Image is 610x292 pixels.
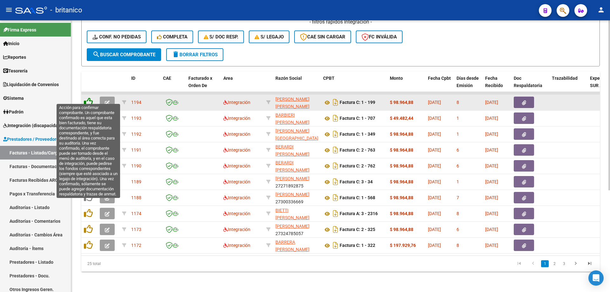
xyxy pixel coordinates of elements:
datatable-header-cell: Días desde Emisión [454,71,483,99]
span: Integración [223,116,250,121]
i: Descargar documento [331,113,340,123]
span: Integración [223,179,250,184]
span: 1188 [131,195,141,200]
datatable-header-cell: CPBT [321,71,387,99]
strong: $ 98.964,88 [390,179,413,184]
span: [DATE] [428,132,441,137]
li: page 3 [559,258,569,269]
mat-icon: search [92,51,100,58]
button: Completa [151,31,193,43]
span: Integración [223,227,250,232]
span: [DATE] [485,243,498,248]
a: 2 [551,260,558,267]
strong: $ 98.964,88 [390,100,413,105]
i: Descargar documento [331,161,340,171]
span: [DATE] [428,195,441,200]
strong: $ 98.964,88 [390,227,413,232]
button: S/ legajo [249,31,289,43]
span: Integración [223,211,250,216]
strong: Factura C: 1 - 349 [340,132,375,137]
div: 27271892875 [275,175,318,188]
span: 1 [457,179,459,184]
button: CAE SIN CARGAR [294,31,351,43]
strong: $ 98.964,88 [390,163,413,168]
mat-icon: menu [5,6,13,14]
strong: $ 98.964,88 [390,147,413,153]
datatable-header-cell: CAE [160,71,186,99]
span: Días desde Emisión [457,76,479,88]
span: Fecha Cpbt [428,76,451,81]
span: 8 [457,243,459,248]
span: Borrar Filtros [172,52,218,58]
datatable-header-cell: Doc Respaldatoria [511,71,549,99]
strong: Factura C: 2 - 325 [340,227,375,232]
div: Open Intercom Messenger [588,270,604,286]
span: CAE [163,76,171,81]
span: 7 [457,195,459,200]
span: Reportes [3,54,26,61]
i: Descargar documento [331,145,340,155]
span: [PERSON_NAME] [275,192,309,197]
span: 8 [457,100,459,105]
span: Firma Express [3,26,36,33]
span: CPBT [323,76,335,81]
strong: Factura C: 1 - 199 [340,100,375,105]
span: [DATE] [485,227,498,232]
span: BIETTI [PERSON_NAME] [275,208,309,220]
button: FC Inválida [356,31,403,43]
span: 6 [457,227,459,232]
span: Facturado x Orden De [188,76,212,88]
strong: Factura C: 1 - 568 [340,195,375,200]
span: [DATE] [485,211,498,216]
span: [PERSON_NAME] [PERSON_NAME] [275,97,309,109]
datatable-header-cell: Facturado x Orden De [186,71,221,99]
span: 1189 [131,179,141,184]
strong: Factura C: 3 - 34 [340,180,373,185]
span: BERARDI [PERSON_NAME] [275,160,309,173]
strong: Factura A: 3 - 2316 [340,211,378,216]
span: Razón Social [275,76,302,81]
span: 1192 [131,132,141,137]
i: Descargar documento [331,208,340,219]
strong: Factura C: 2 - 762 [340,164,375,169]
span: [DATE] [485,147,498,153]
button: Borrar Filtros [166,48,223,61]
span: [DATE] [428,116,441,121]
span: Buscar Comprobante [92,52,155,58]
datatable-header-cell: Fecha Cpbt [425,71,454,99]
h4: - filtros rápidos Integración - [87,18,594,25]
span: [DATE] [485,100,498,105]
div: 27324785057 [275,223,318,236]
div: 27937399761 [275,143,318,157]
i: Descargar documento [331,129,340,139]
span: [DATE] [485,116,498,121]
div: 27300336669 [275,191,318,204]
datatable-header-cell: Razón Social [273,71,321,99]
span: 8 [457,211,459,216]
span: Sistema [3,95,24,102]
a: go to last page [584,260,596,267]
span: Padrón [3,108,24,115]
span: [DATE] [428,147,441,153]
span: S/ Doc Resp. [204,34,239,40]
span: Prestadores / Proveedores [3,136,61,143]
span: [DATE] [428,179,441,184]
span: FC Inválida [362,34,397,40]
strong: Factura C: 2 - 763 [340,148,375,153]
div: 25 total [81,256,184,272]
span: Integración [223,163,250,168]
span: BARBIERI [PERSON_NAME] [275,112,309,125]
span: Integración [223,147,250,153]
span: 1194 [131,100,141,105]
span: [DATE] [485,163,498,168]
span: 6 [457,147,459,153]
span: [DATE] [428,211,441,216]
span: BERARDI [PERSON_NAME] [275,144,309,157]
span: [DATE] [485,195,498,200]
strong: Factura C: 1 - 707 [340,116,375,121]
strong: Factura C: 1 - 322 [340,243,375,248]
span: [DATE] [428,243,441,248]
span: [DATE] [485,179,498,184]
strong: $ 98.964,88 [390,195,413,200]
span: [DATE] [428,163,441,168]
